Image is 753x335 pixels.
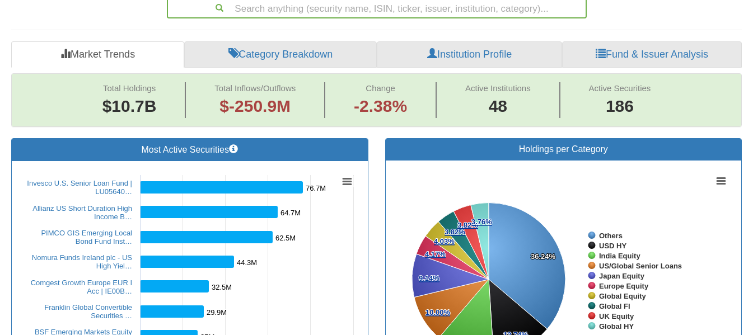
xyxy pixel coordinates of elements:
tspan: 9.14% [419,274,439,282]
a: Category Breakdown [184,41,377,68]
a: PIMCO GIS Emerging Local Bond Fund Inst… [41,229,132,246]
span: Total Inflows/Outflows [214,83,296,93]
tspan: 3.76% [471,218,492,226]
span: 48 [465,95,531,119]
tspan: Global HY [599,322,634,331]
span: Total Holdings [103,83,156,93]
tspan: India Equity [599,252,640,260]
tspan: 36.24% [531,252,556,261]
span: Change [366,83,395,93]
tspan: 29.9M [207,308,227,317]
span: Active Securities [588,83,651,93]
tspan: Japan Equity [599,272,645,280]
span: $10.7B [102,97,157,115]
tspan: Others [599,232,623,240]
span: -2.38% [354,95,407,119]
tspan: 44.3M [237,258,257,267]
tspan: 64.7M [280,209,301,217]
tspan: Europe Equity [599,282,649,290]
a: Fund & Issuer Analysis [562,41,742,68]
tspan: 4.17% [425,250,446,258]
tspan: 32.5M [212,283,232,291]
tspan: Global Equity [599,292,647,300]
h3: Holdings per Category [394,144,733,154]
a: Allianz US Short Duration High Income B… [32,204,132,221]
tspan: US/Global Senior Loans [599,262,682,270]
tspan: UK Equity [599,312,634,320]
tspan: 4.03% [434,237,455,246]
tspan: 76.7M [306,184,326,192]
span: 186 [588,95,651,119]
a: Comgest Growth Europe EUR I Acc | IE00B… [31,279,132,295]
a: Market Trends [11,41,184,68]
tspan: 10.00% [425,308,451,317]
a: Franklin Global Convertible Securities … [44,303,132,320]
span: Active Institutions [465,83,531,93]
tspan: 3.82% [457,221,478,229]
tspan: 3.82% [445,228,465,236]
span: $-250.9M [219,97,291,115]
tspan: 62.5M [275,234,296,242]
a: Invesco U.S. Senior Loan Fund | LU05640… [27,179,132,196]
tspan: Global FI [599,302,630,310]
a: Nomura Funds Ireland plc - US High Yiel… [32,253,132,270]
a: Institution Profile [377,41,562,68]
tspan: USD HY [599,242,626,250]
h3: Most Active Securities [20,144,359,155]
